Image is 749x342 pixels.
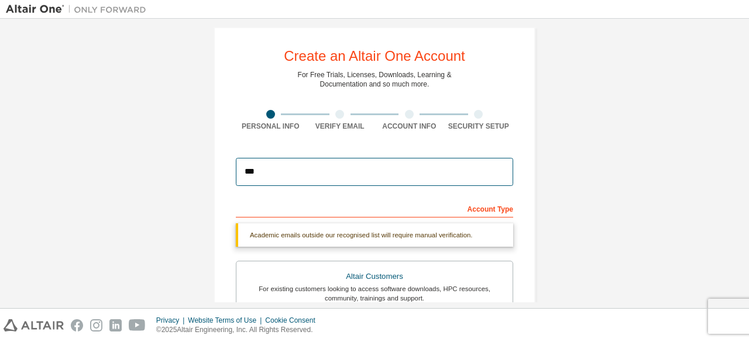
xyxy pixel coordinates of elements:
img: Altair One [6,4,152,15]
div: For Free Trials, Licenses, Downloads, Learning & Documentation and so much more. [298,70,452,89]
div: Account Type [236,199,513,217]
div: Academic emails outside our recognised list will require manual verification. [236,223,513,247]
div: Cookie Consent [265,316,322,325]
div: Security Setup [444,122,514,131]
div: Altair Customers [243,268,506,285]
div: Website Terms of Use [188,316,265,325]
div: Privacy [156,316,188,325]
div: Create an Altair One Account [284,49,465,63]
div: For existing customers looking to access software downloads, HPC resources, community, trainings ... [243,284,506,303]
img: linkedin.svg [109,319,122,331]
p: © 2025 Altair Engineering, Inc. All Rights Reserved. [156,325,322,335]
div: Verify Email [305,122,375,131]
img: facebook.svg [71,319,83,331]
img: instagram.svg [90,319,102,331]
img: altair_logo.svg [4,319,64,331]
div: Personal Info [236,122,305,131]
img: youtube.svg [129,319,146,331]
div: Account Info [374,122,444,131]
